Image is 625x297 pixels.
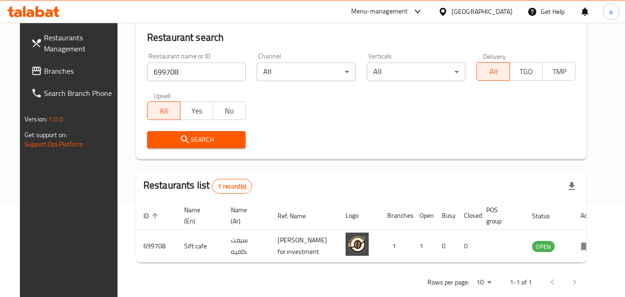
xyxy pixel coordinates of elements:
[427,277,469,288] p: Rows per page:
[143,210,161,221] span: ID
[452,6,513,17] div: [GEOGRAPHIC_DATA]
[212,182,252,191] span: 1 record(s)
[546,65,572,78] span: TMP
[510,277,532,288] p: 1-1 of 1
[532,210,562,221] span: Status
[581,240,598,252] div: Menu
[338,202,380,230] th: Logo
[509,62,543,81] button: TGO
[257,63,356,81] div: All
[147,131,246,148] button: Search
[143,178,252,194] h2: Restaurants list
[434,202,457,230] th: Busy
[155,134,239,145] span: Search
[486,204,514,227] span: POS group
[154,92,171,99] label: Upsell
[380,230,412,263] td: 1
[473,276,495,290] div: Rows per page:
[278,210,318,221] span: Ref. Name
[49,113,63,125] span: 1.0.0
[476,62,510,81] button: All
[184,204,212,227] span: Name (En)
[24,82,124,104] a: Search Branch Phone
[136,202,605,263] table: enhanced table
[483,53,506,59] label: Delivery
[457,202,479,230] th: Closed
[212,179,252,194] div: Total records count
[213,101,246,120] button: No
[25,113,47,125] span: Version:
[151,104,177,118] span: All
[147,101,180,120] button: All
[217,104,242,118] span: No
[44,88,117,99] span: Search Branch Phone
[367,63,466,81] div: All
[532,241,555,252] span: OPEN
[24,60,124,82] a: Branches
[24,26,124,60] a: Restaurants Management
[223,230,270,263] td: سيفت كافيه
[44,65,117,76] span: Branches
[177,230,223,263] td: Sift cafe
[609,6,613,17] span: a
[434,230,457,263] td: 0
[25,129,67,141] span: Get support on:
[180,101,213,120] button: Yes
[270,230,338,263] td: [PERSON_NAME] for investment
[346,233,369,256] img: Sift cafe
[44,32,117,54] span: Restaurants Management
[514,65,539,78] span: TGO
[561,175,583,197] div: Export file
[412,202,434,230] th: Open
[231,204,259,227] span: Name (Ar)
[147,31,575,44] h2: Restaurant search
[351,6,408,17] div: Menu-management
[573,202,605,230] th: Action
[542,62,575,81] button: TMP
[147,63,246,81] input: Search for restaurant name or ID..
[412,230,434,263] td: 1
[481,65,506,78] span: All
[136,230,177,263] td: 699708
[380,202,412,230] th: Branches
[457,230,479,263] td: 0
[25,138,83,150] a: Support.OpsPlatform
[184,104,210,118] span: Yes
